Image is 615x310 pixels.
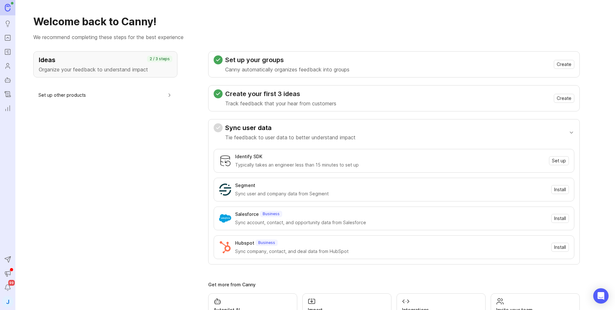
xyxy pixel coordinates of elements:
[33,33,597,41] p: We recommend completing these steps for the best experience
[2,74,13,86] a: Autopilot
[39,66,172,73] p: Organize your feedback to understand impact
[2,282,13,293] button: Notifications
[38,88,172,102] button: Set up other products
[225,89,336,98] h3: Create your first 3 ideas
[219,212,231,224] img: Salesforce
[235,211,259,218] div: Salesforce
[39,55,172,64] h3: Ideas
[225,66,349,73] p: Canny automatically organizes feedback into groups
[554,60,574,69] button: Create
[552,158,566,164] span: Set up
[2,32,13,44] a: Portal
[554,186,566,193] span: Install
[557,95,571,102] span: Create
[208,282,580,287] div: Get more from Canny
[554,244,566,250] span: Install
[235,182,255,189] div: Segment
[225,123,356,132] h3: Sync user data
[214,119,574,145] button: Sync user dataTie feedback to user data to better understand impact
[2,268,13,279] button: Announcements
[2,102,13,114] a: Reporting
[235,219,547,226] div: Sync account, contact, and opportunity data from Salesforce
[150,56,170,61] p: 2 / 3 steps
[225,100,336,107] p: Track feedback that your hear from customers
[33,51,177,77] button: IdeasOrganize your feedback to understand impact2 / 3 steps
[258,240,275,245] p: Business
[551,214,569,223] button: Install
[557,61,571,68] span: Create
[2,18,13,29] a: Ideas
[2,296,13,307] button: J
[235,190,547,197] div: Sync user and company data from Segment
[2,46,13,58] a: Roadmaps
[8,280,15,286] span: 99
[235,240,254,247] div: Hubspot
[263,211,280,216] p: Business
[554,94,574,103] button: Create
[2,254,13,265] button: Send to Autopilot
[593,288,609,304] div: Open Intercom Messenger
[225,134,356,141] p: Tie feedback to user data to better understand impact
[33,15,597,28] h1: Welcome back to Canny!
[2,88,13,100] a: Changelog
[549,156,569,165] button: Set up
[235,161,545,168] div: Typically takes an engineer less than 15 minutes to set up
[214,145,574,264] div: Sync user dataTie feedback to user data to better understand impact
[225,55,349,64] h3: Set up your groups
[551,185,569,194] button: Install
[554,215,566,222] span: Install
[2,60,13,72] a: Users
[235,248,547,255] div: Sync company, contact, and deal data from HubSpot
[235,153,262,160] div: Identify SDK
[219,184,231,196] img: Segment
[5,4,11,11] img: Canny Home
[219,241,231,253] img: Hubspot
[551,243,569,252] button: Install
[219,155,231,167] img: Identify SDK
